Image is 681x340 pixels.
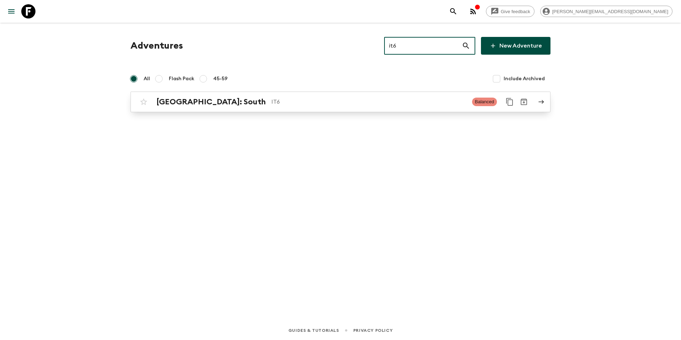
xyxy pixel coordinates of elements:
[353,327,393,334] a: Privacy Policy
[271,98,466,106] p: IT6
[213,75,228,82] span: 45-59
[131,39,183,53] h1: Adventures
[472,98,497,106] span: Balanced
[169,75,194,82] span: Flash Pack
[144,75,150,82] span: All
[481,37,550,55] a: New Adventure
[131,92,550,112] a: [GEOGRAPHIC_DATA]: SouthIT6BalancedDuplicate for 45-59Archive
[504,75,545,82] span: Include Archived
[156,97,266,106] h2: [GEOGRAPHIC_DATA]: South
[548,9,672,14] span: [PERSON_NAME][EMAIL_ADDRESS][DOMAIN_NAME]
[497,9,534,14] span: Give feedback
[503,95,517,109] button: Duplicate for 45-59
[384,36,462,56] input: e.g. AR1, Argentina
[486,6,535,17] a: Give feedback
[288,327,339,334] a: Guides & Tutorials
[517,95,531,109] button: Archive
[446,4,460,18] button: search adventures
[540,6,672,17] div: [PERSON_NAME][EMAIL_ADDRESS][DOMAIN_NAME]
[4,4,18,18] button: menu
